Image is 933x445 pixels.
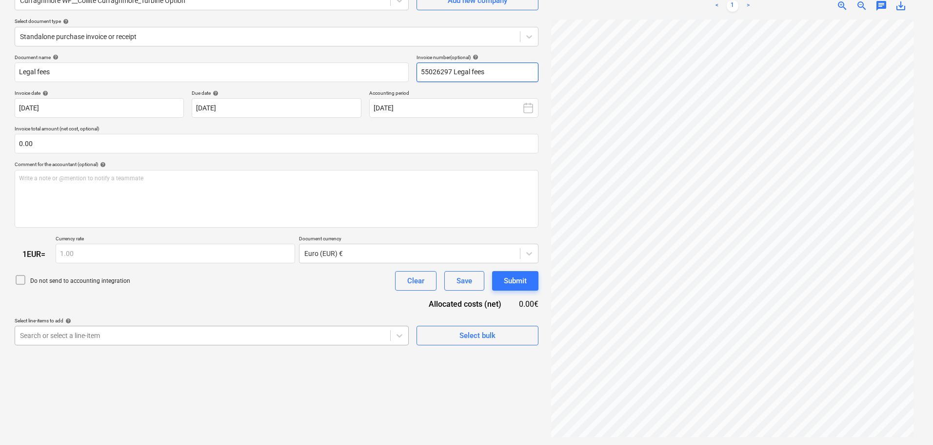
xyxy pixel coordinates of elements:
div: Select document type [15,18,538,24]
div: Allocated costs (net) [412,298,517,310]
div: 1 EUR = [15,250,56,259]
div: Save [457,275,472,287]
span: help [98,162,106,168]
iframe: Chat Widget [884,398,933,445]
button: Save [444,271,484,291]
input: Document name [15,63,409,82]
p: Accounting period [369,90,538,98]
input: Invoice date not specified [15,98,184,118]
p: Invoice total amount (net cost, optional) [15,126,538,134]
span: help [211,90,218,96]
div: Select bulk [459,329,496,342]
div: Invoice number (optional) [417,54,538,61]
div: Document name [15,54,409,61]
p: Do not send to accounting integration [30,277,130,285]
button: [DATE] [369,98,538,118]
p: Document currency [299,235,538,244]
button: Clear [395,271,437,291]
input: Invoice number [417,63,538,82]
p: Currency rate [56,235,295,244]
span: help [63,318,71,324]
span: help [471,54,478,60]
div: Clear [407,275,424,287]
span: help [51,54,59,60]
button: Select bulk [417,326,538,345]
input: Due date not specified [192,98,361,118]
span: help [61,19,69,24]
span: help [40,90,48,96]
div: Select line-items to add [15,318,409,324]
div: Submit [504,275,527,287]
div: Invoice date [15,90,184,96]
input: Invoice total amount (net cost, optional) [15,134,538,153]
button: Submit [492,271,538,291]
div: 0.00€ [517,298,538,310]
div: Comment for the accountant (optional) [15,161,538,168]
div: Due date [192,90,361,96]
